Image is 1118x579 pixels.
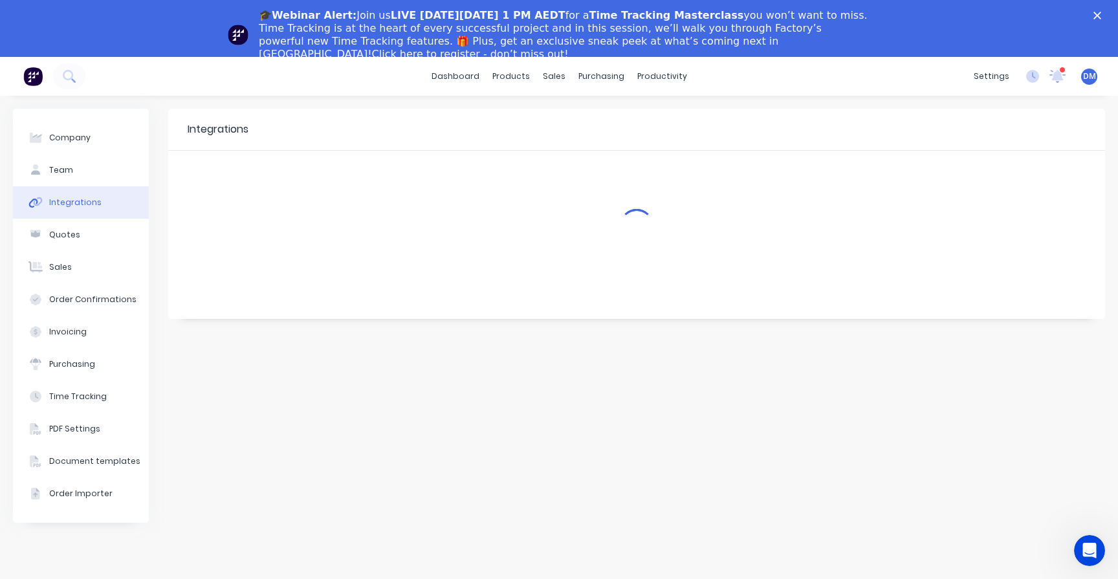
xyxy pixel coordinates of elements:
[49,294,137,305] div: Order Confirmations
[13,348,149,380] button: Purchasing
[13,380,149,413] button: Time Tracking
[391,9,565,21] b: LIVE [DATE][DATE] 1 PM AEDT
[589,9,744,21] b: Time Tracking Masterclass
[13,186,149,219] button: Integrations
[49,197,102,208] div: Integrations
[967,67,1016,86] div: settings
[13,413,149,445] button: PDF Settings
[13,219,149,251] button: Quotes
[49,423,100,435] div: PDF Settings
[13,445,149,477] button: Document templates
[425,67,486,86] a: dashboard
[49,391,107,402] div: Time Tracking
[49,326,87,338] div: Invoicing
[13,251,149,283] button: Sales
[49,132,91,144] div: Company
[49,229,80,241] div: Quotes
[23,67,43,86] img: Factory
[486,67,536,86] div: products
[13,283,149,316] button: Order Confirmations
[372,48,569,60] a: Click here to register - don’t miss out!
[49,261,72,273] div: Sales
[228,25,248,45] img: Profile image for Team
[1074,535,1105,566] iframe: Intercom live chat
[631,67,694,86] div: productivity
[572,67,631,86] div: purchasing
[1093,12,1106,19] div: Close
[188,122,248,137] div: Integrations
[259,9,356,21] b: 🎓Webinar Alert:
[13,316,149,348] button: Invoicing
[259,9,870,61] div: Join us for a you won’t want to miss. Time Tracking is at the heart of every successful project a...
[49,455,140,467] div: Document templates
[13,154,149,186] button: Team
[13,477,149,510] button: Order Importer
[49,164,73,176] div: Team
[13,122,149,154] button: Company
[49,358,95,370] div: Purchasing
[536,67,572,86] div: sales
[49,488,113,499] div: Order Importer
[1083,71,1096,82] span: DM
